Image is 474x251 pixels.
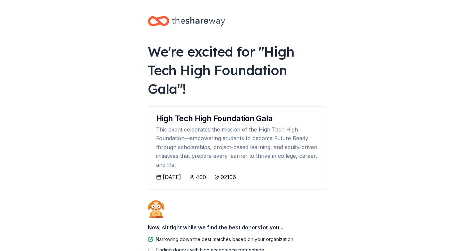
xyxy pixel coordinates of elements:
div: [DATE] [163,173,181,181]
div: We're excited for " High Tech High Foundation Gala "! [148,42,326,98]
div: 92106 [221,173,236,181]
div: High Tech High Foundation Gala [156,115,318,123]
div: Narrowing down the best matches based on your organization [156,235,293,243]
div: 400 [196,173,206,181]
img: Dog waiting patiently [148,200,164,218]
div: This event celebrates the mission of the High Tech High Foundation—empowering students to become ... [156,125,318,169]
div: Now, sit tight while we find the best donors for you... [148,221,326,234]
